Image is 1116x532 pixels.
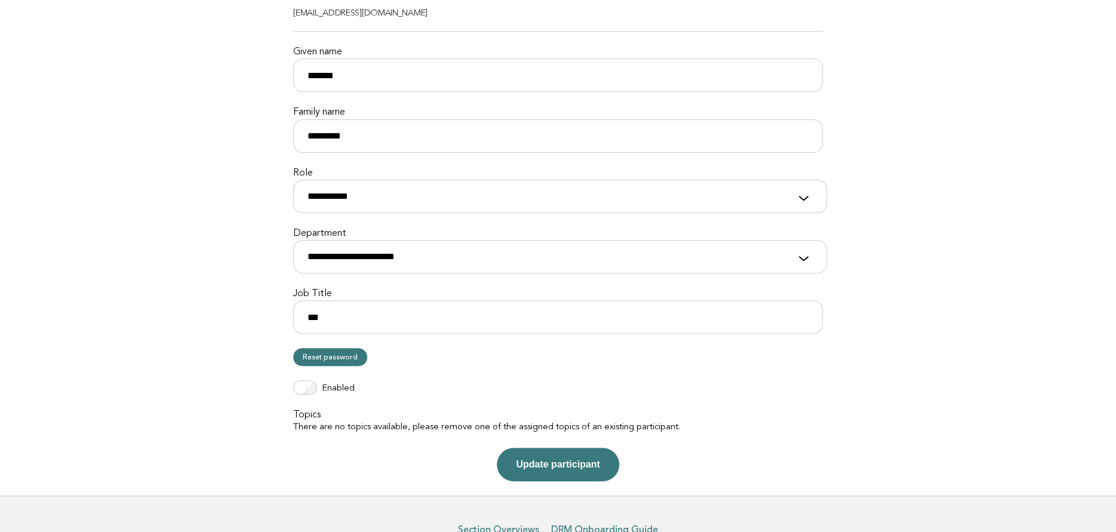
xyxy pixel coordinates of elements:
[293,288,823,300] label: Job Title
[293,167,823,180] label: Role
[497,448,619,481] button: Update participant
[293,348,367,366] a: Reset password
[293,106,823,119] label: Family name
[322,383,355,395] label: Enabled
[293,46,823,59] label: Given name
[293,422,823,433] p: There are no topics available, please remove one of the assigned topics of an existing participant.
[293,409,823,422] label: Topics
[293,227,823,240] label: Department
[293,9,428,18] span: [EMAIL_ADDRESS][DOMAIN_NAME]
